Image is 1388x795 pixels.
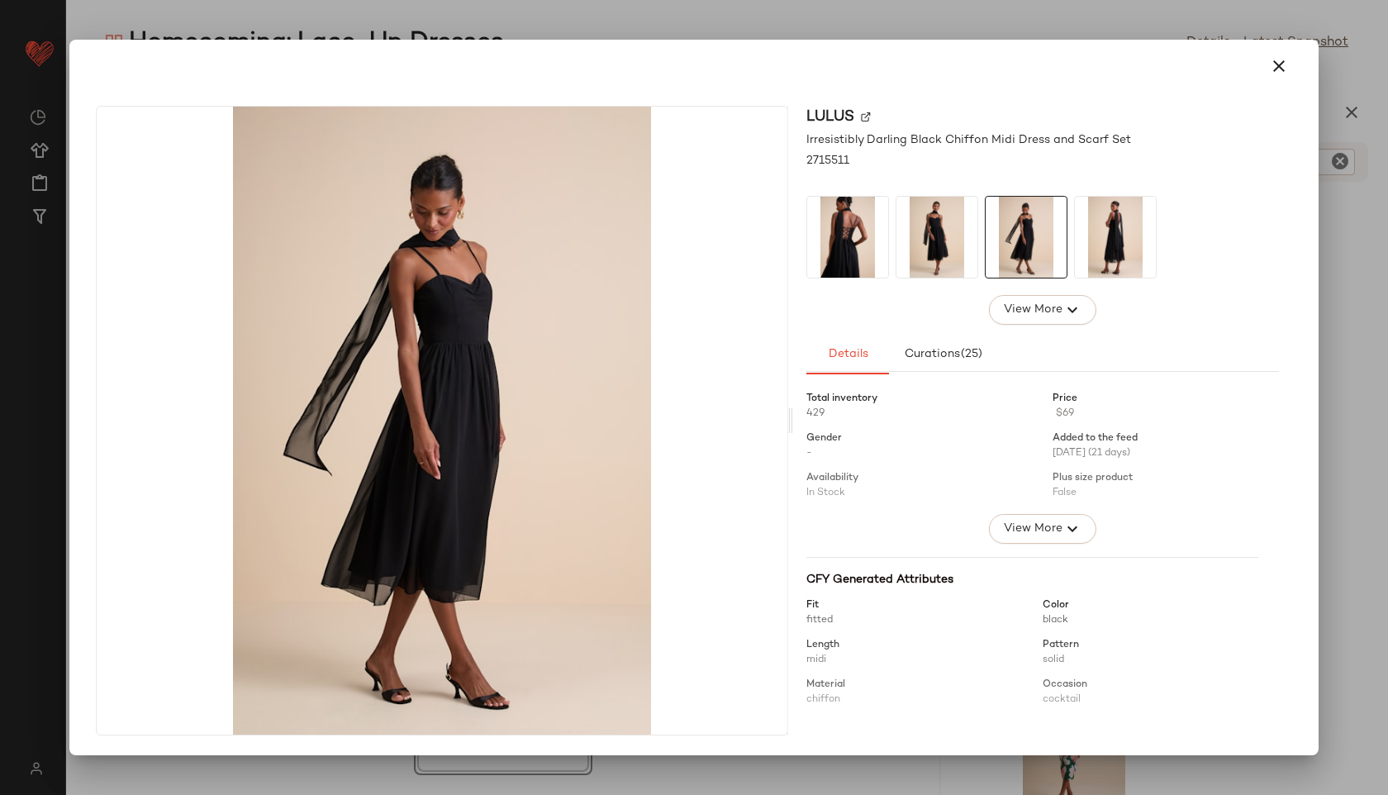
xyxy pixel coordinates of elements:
[806,106,854,128] span: Lulus
[861,112,871,122] img: svg%3e
[807,197,888,278] img: 2715511_03_detail_2025-07-31.jpg
[806,131,1131,149] span: Irresistibly Darling Black Chiffon Midi Dress and Scarf Set
[989,295,1096,325] button: View More
[827,348,867,361] span: Details
[896,197,977,278] img: 2715511_05_side_2025-07-31.jpg
[986,197,1067,278] img: 2715511_02_fullbody_2025-07-31.jpg
[97,107,787,735] img: 2715511_02_fullbody_2025-07-31.jpg
[1003,300,1062,320] span: View More
[960,348,982,361] span: (25)
[903,348,982,361] span: Curations
[806,571,1259,588] div: CFY Generated Attributes
[989,514,1096,544] button: View More
[1075,197,1156,278] img: 2715511_04_back_2025-07-31.jpg
[806,152,849,169] span: 2715511
[1003,519,1062,539] span: View More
